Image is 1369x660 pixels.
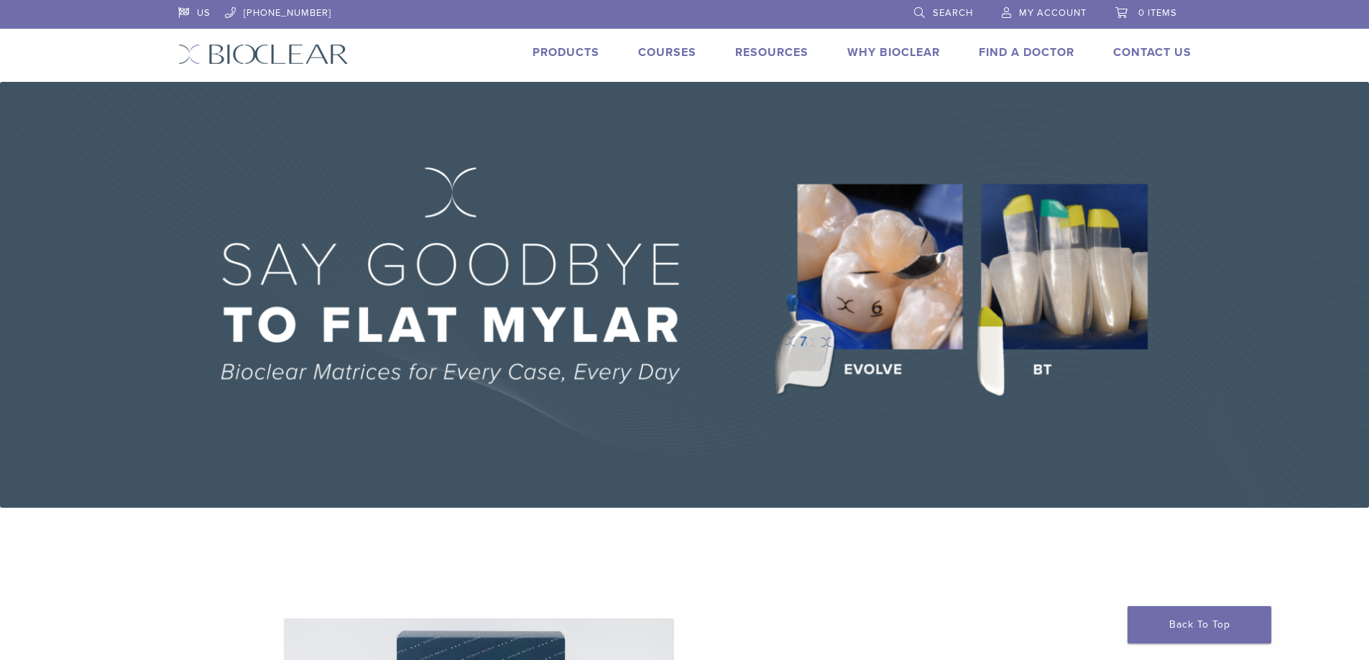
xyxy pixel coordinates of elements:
[1138,7,1177,19] span: 0 items
[533,45,599,60] a: Products
[979,45,1074,60] a: Find A Doctor
[1019,7,1087,19] span: My Account
[638,45,696,60] a: Courses
[933,7,973,19] span: Search
[847,45,940,60] a: Why Bioclear
[1113,45,1191,60] a: Contact Us
[1128,606,1271,643] a: Back To Top
[735,45,808,60] a: Resources
[178,44,349,65] img: Bioclear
